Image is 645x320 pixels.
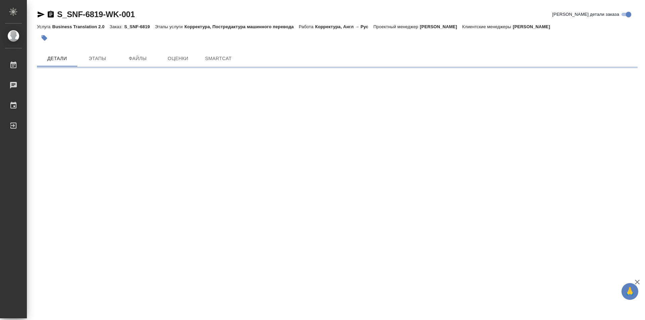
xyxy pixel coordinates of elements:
span: Оценки [162,54,194,63]
p: Проектный менеджер [373,24,420,29]
span: Детали [41,54,73,63]
span: Файлы [122,54,154,63]
p: Business Translation 2.0 [52,24,110,29]
button: Добавить тэг [37,31,52,45]
button: Скопировать ссылку [47,10,55,18]
button: 🙏 [621,283,638,300]
p: Клиентские менеджеры [462,24,513,29]
p: Корректура, Постредактура машинного перевода [184,24,299,29]
a: S_SNF-6819-WK-001 [57,10,135,19]
p: Корректура, Англ → Рус [315,24,373,29]
button: Скопировать ссылку для ЯМессенджера [37,10,45,18]
span: SmartCat [202,54,234,63]
p: Заказ: [110,24,124,29]
span: 🙏 [624,284,636,299]
p: S_SNF-6819 [124,24,155,29]
p: Этапы услуги [155,24,184,29]
p: [PERSON_NAME] [420,24,462,29]
span: Этапы [81,54,114,63]
p: Работа [299,24,315,29]
span: [PERSON_NAME] детали заказа [552,11,619,18]
p: [PERSON_NAME] [513,24,555,29]
p: Услуга [37,24,52,29]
